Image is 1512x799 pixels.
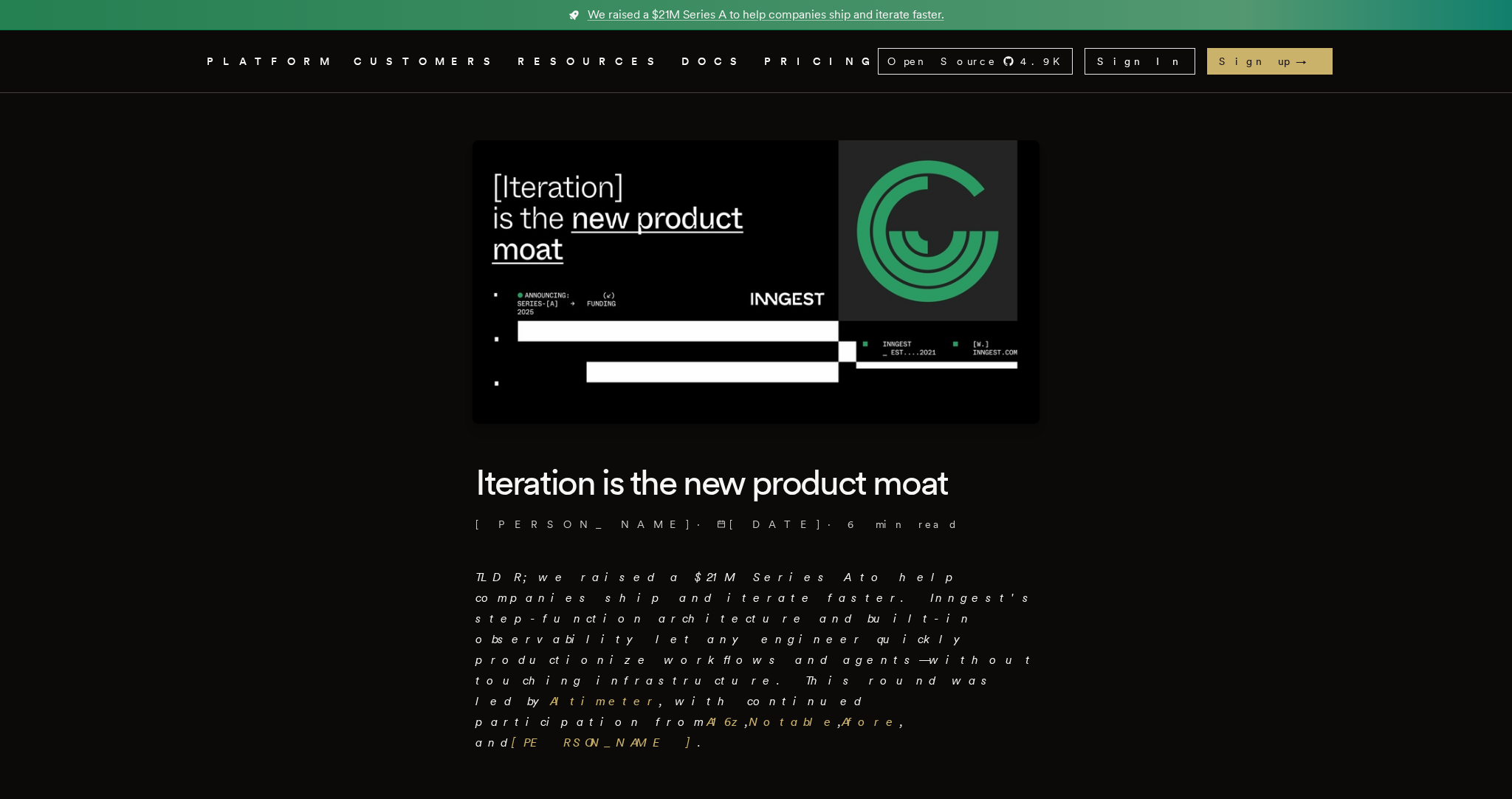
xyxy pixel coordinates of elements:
a: Altimeter [550,694,659,708]
a: A16z [707,715,745,729]
span: → [1296,54,1321,69]
a: [PERSON_NAME] [512,735,698,750]
a: Sign up [1207,48,1333,75]
a: [PERSON_NAME] [475,517,691,532]
span: Open Source [887,54,997,69]
a: Notable [749,715,838,729]
span: [DATE] [717,517,822,532]
a: Sign In [1085,48,1195,75]
h1: Iteration is the new product moat [475,459,1037,505]
a: PRICING [764,52,878,71]
a: Afore [842,715,900,729]
nav: Global [165,30,1347,92]
a: CUSTOMERS [354,52,500,71]
img: Featured image for Iteration is the new product moat blog post [472,140,1039,424]
em: TLDR; we raised a $21M Series A to help companies ship and iterate faster. Inngest's step-functio... [475,570,1037,750]
p: · · [475,517,1037,532]
button: RESOURCES [518,52,664,71]
span: 4.9 K [1020,54,1069,69]
span: 6 min read [848,517,958,532]
span: We raised a $21M Series A to help companies ship and iterate faster. [588,6,944,24]
a: DOCS [681,52,746,71]
button: PLATFORM [207,52,336,71]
